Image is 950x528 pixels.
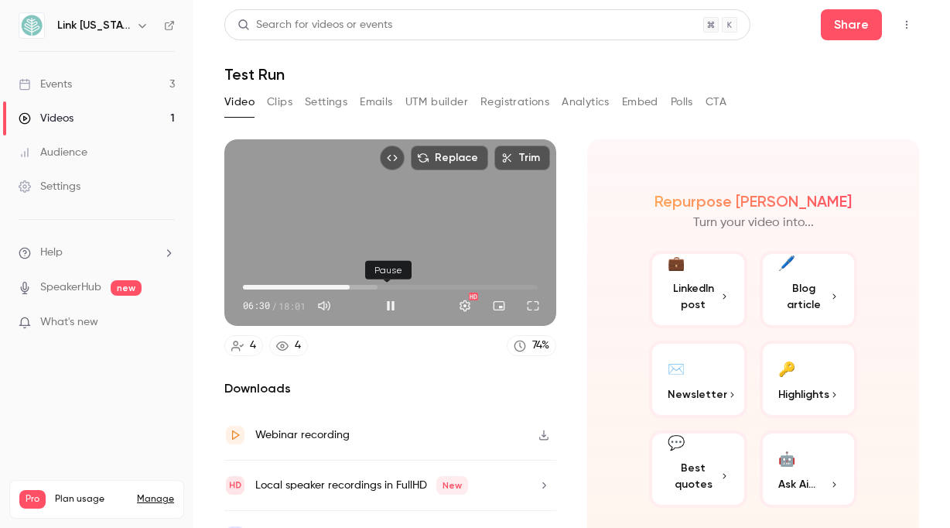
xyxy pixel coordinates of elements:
[19,77,72,92] div: Events
[778,356,795,380] div: 🔑
[778,446,795,470] div: 🤖
[532,338,549,354] div: 74 %
[760,251,858,328] button: 🖊️Blog article
[279,299,306,313] span: 18:01
[19,245,175,261] li: help-dropdown-opener
[668,386,727,403] span: Newsletter
[507,335,556,356] a: 74%
[19,179,80,194] div: Settings
[40,279,101,296] a: SpeakerHub
[668,460,719,492] span: Best quotes
[272,299,277,313] span: /
[19,145,87,160] div: Audience
[237,17,392,33] div: Search for videos or events
[654,192,852,211] h2: Repurpose [PERSON_NAME]
[469,293,478,300] div: HD
[40,245,63,261] span: Help
[894,12,919,37] button: Top Bar Actions
[57,18,130,33] h6: Link [US_STATE]
[778,386,829,403] span: Highlights
[309,290,340,321] button: Mute
[111,280,142,296] span: new
[668,356,685,380] div: ✉️
[224,65,919,84] h1: Test Run
[305,90,347,115] button: Settings
[19,490,46,509] span: Pro
[649,341,747,418] button: ✉️Newsletter
[622,90,658,115] button: Embed
[295,338,301,354] div: 4
[449,290,480,321] button: Settings
[255,476,468,495] div: Local speaker recordings in FullHD
[518,290,548,321] button: Full screen
[250,338,256,354] div: 4
[40,314,98,331] span: What's new
[436,476,468,495] span: New
[360,90,392,115] button: Emails
[269,335,308,356] a: 4
[480,90,549,115] button: Registrations
[19,111,73,126] div: Videos
[19,13,44,38] img: Link Oregon
[671,90,693,115] button: Polls
[224,90,255,115] button: Video
[760,430,858,508] button: 🤖Ask Ai...
[693,214,814,232] p: Turn your video into...
[668,253,685,274] div: 💼
[380,146,405,170] button: Embed video
[55,493,128,506] span: Plan usage
[778,476,815,492] span: Ask Ai...
[649,430,747,508] button: 💬Best quotes
[243,299,270,313] span: 06:30
[375,290,406,321] button: Pause
[760,341,858,418] button: 🔑Highlights
[255,426,350,444] div: Webinar recording
[649,251,747,328] button: 💼LinkedIn post
[224,335,263,356] a: 4
[821,9,882,40] button: Share
[778,253,795,274] div: 🖊️
[224,379,556,398] h2: Downloads
[494,146,550,170] button: Trim
[668,280,719,313] span: LinkedIn post
[778,280,830,313] span: Blog article
[405,90,468,115] button: UTM builder
[668,433,685,454] div: 💬
[365,261,412,279] div: Pause
[137,493,174,506] a: Manage
[484,290,514,321] button: Turn on miniplayer
[411,146,488,170] button: Replace
[706,90,726,115] button: CTA
[243,299,306,313] div: 06:30
[267,90,292,115] button: Clips
[562,90,610,115] button: Analytics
